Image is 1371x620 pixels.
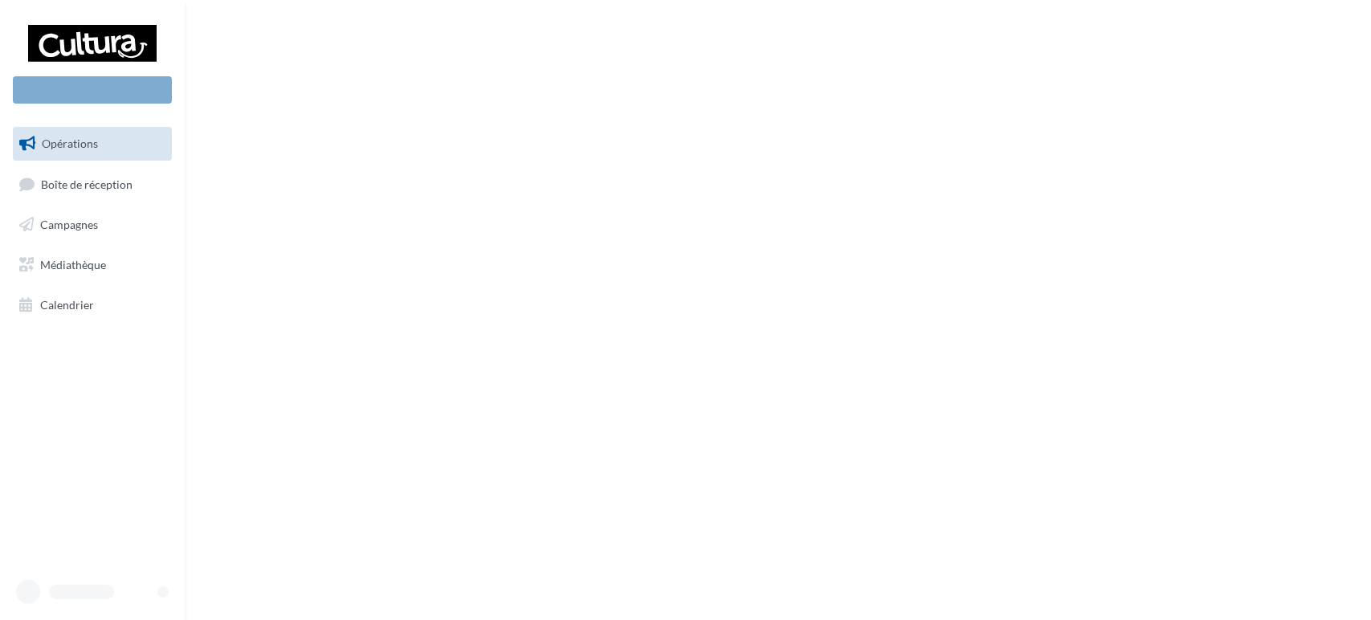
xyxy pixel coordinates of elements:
a: Calendrier [10,288,175,322]
span: Calendrier [40,297,94,311]
div: Nouvelle campagne [13,76,172,104]
span: Médiathèque [40,258,106,271]
span: Campagnes [40,218,98,231]
span: Opérations [42,137,98,150]
a: Médiathèque [10,248,175,282]
span: Boîte de réception [41,177,133,190]
a: Campagnes [10,208,175,242]
a: Boîte de réception [10,167,175,202]
a: Opérations [10,127,175,161]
